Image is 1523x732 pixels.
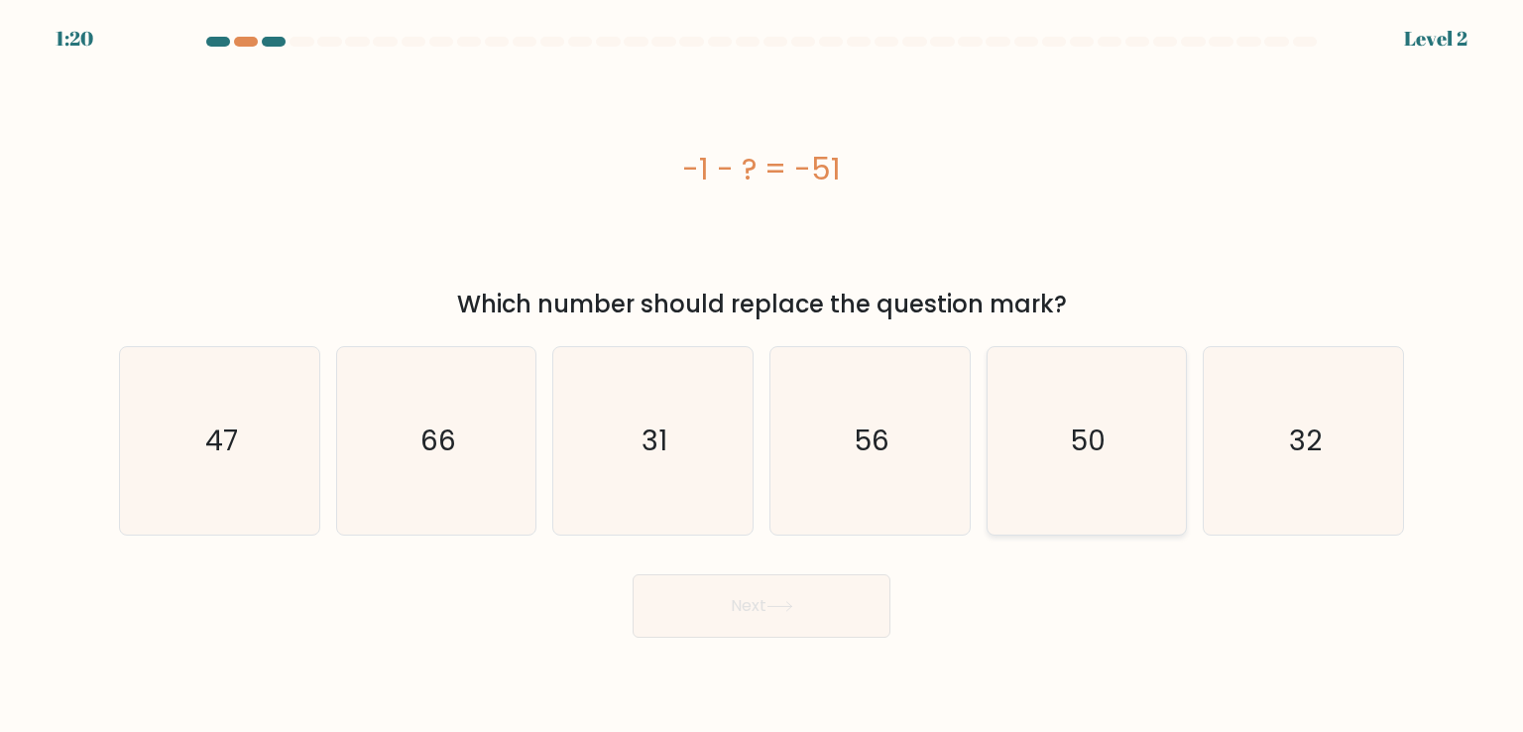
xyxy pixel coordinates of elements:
text: 47 [205,421,238,460]
div: -1 - ? = -51 [119,147,1404,191]
div: Which number should replace the question mark? [131,287,1392,322]
text: 31 [643,421,668,460]
button: Next [633,574,890,638]
text: 50 [1071,421,1106,460]
div: 1:20 [56,24,93,54]
text: 32 [1289,421,1322,460]
text: 56 [855,421,889,460]
div: Level 2 [1404,24,1467,54]
text: 66 [420,421,456,460]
